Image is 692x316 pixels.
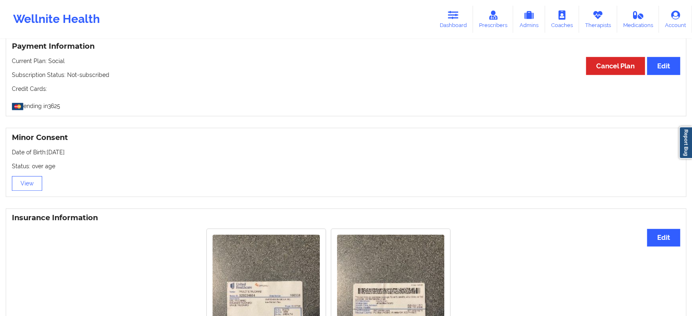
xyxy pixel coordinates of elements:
[12,133,680,142] h3: Minor Consent
[12,42,680,51] h3: Payment Information
[12,99,680,110] p: ending in 3625
[679,126,692,159] a: Report Bug
[434,6,473,33] a: Dashboard
[579,6,617,33] a: Therapists
[12,57,680,65] p: Current Plan: Social
[473,6,513,33] a: Prescribers
[513,6,545,33] a: Admins
[12,71,680,79] p: Subscription Status: Not-subscribed
[545,6,579,33] a: Coaches
[647,229,680,246] button: Edit
[659,6,692,33] a: Account
[12,176,42,191] button: View
[647,57,680,74] button: Edit
[12,148,680,156] p: Date of Birth: [DATE]
[617,6,659,33] a: Medications
[586,57,645,74] button: Cancel Plan
[12,213,680,223] h3: Insurance Information
[12,85,680,93] p: Credit Cards:
[12,162,680,170] p: Status: over age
